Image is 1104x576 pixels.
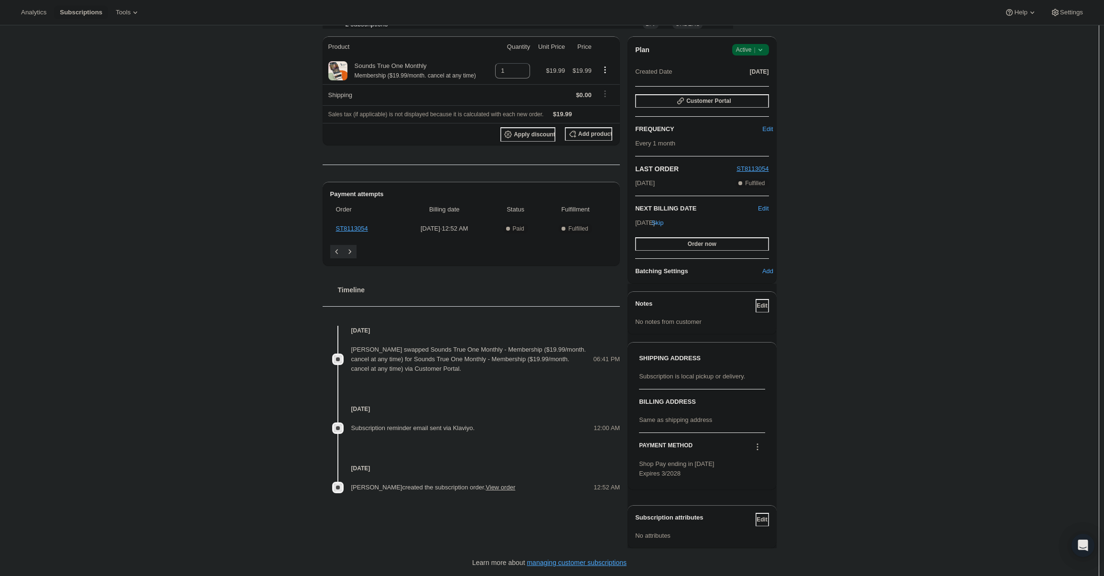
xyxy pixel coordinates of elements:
button: Subscriptions [54,6,108,19]
button: Shipping actions [597,89,613,99]
span: Edit [762,124,773,134]
span: Created Date [635,67,672,77]
span: Edit [757,302,768,310]
button: Analytics [15,6,52,19]
span: Add product [578,130,612,138]
span: Add [762,266,773,276]
h4: [DATE] [323,326,620,335]
span: Skip [651,218,663,228]
h3: Subscription attributes [635,513,755,526]
span: Status [492,205,539,214]
nav: Pagination [330,245,613,258]
span: Subscriptions [60,9,102,16]
h2: Payment attempts [330,189,613,199]
span: Fulfillment [544,205,606,214]
h3: BILLING ADDRESS [639,397,765,407]
span: Apply discount [514,131,555,138]
small: Membership ($19.99/month. cancel at any time) [355,72,476,79]
span: 12:52 AM [594,483,620,492]
span: [DATE] · [635,219,659,226]
span: [PERSON_NAME] swapped Sounds True One Monthly - Membership ($19.99/month. cancel at any time) for... [351,346,586,372]
h2: NEXT BILLING DATE [635,204,758,213]
button: ST8113054 [736,164,768,174]
a: View order [486,484,515,491]
h2: LAST ORDER [635,164,736,174]
span: No notes from customer [635,318,702,325]
span: Fulfilled [568,225,588,233]
th: Price [568,36,594,57]
h4: [DATE] [323,404,620,414]
button: Skip [651,215,664,231]
button: Help [999,6,1042,19]
span: Paid [513,225,524,233]
button: Customer Portal [635,94,768,108]
img: product img [328,61,347,80]
div: Sounds True One Monthly [347,61,476,80]
span: Sales tax (if applicable) is not displayed because it is calculated with each new order. [328,111,544,118]
button: Tools [110,6,146,19]
span: [DATE] [750,68,769,76]
h3: PAYMENT METHOD [639,442,693,454]
span: Active [736,45,765,55]
span: Tools [116,9,130,16]
span: Shop Pay ending in [DATE] Expires 3/2028 [639,460,714,477]
span: Help [1014,9,1027,16]
span: $0.00 [576,91,592,99]
th: Quantity [489,36,533,57]
span: [DATE] [635,178,655,188]
span: Analytics [21,9,46,16]
th: Product [323,36,490,57]
span: Subscription is local pickup or delivery. [639,373,745,380]
th: Unit Price [533,36,568,57]
span: 12:00 AM [594,423,620,433]
button: Product actions [597,65,613,75]
th: Order [330,199,400,220]
span: Order now [688,240,716,248]
div: Open Intercom Messenger [1072,534,1094,557]
button: Edit [756,299,769,312]
h3: Notes [635,299,755,312]
button: Add product [565,127,612,141]
button: [DATE] [750,65,769,78]
h2: Plan [635,45,649,55]
p: Learn more about [472,558,627,567]
h2: FREQUENCY [635,124,767,134]
th: Shipping [323,84,490,105]
h4: [DATE] [323,464,620,473]
span: Settings [1060,9,1083,16]
span: Every 1 month [635,140,675,147]
span: Customer Portal [686,97,731,105]
span: Billing date [402,205,487,214]
span: Fulfilled [745,179,765,187]
span: Edit [757,516,768,523]
button: Apply discount [500,127,555,142]
a: ST8113054 [736,165,768,172]
span: Subscription reminder email sent via Klaviyo. [351,424,475,432]
button: Edit [758,204,768,213]
a: managing customer subscriptions [527,559,627,566]
button: Edit [761,122,775,137]
span: 06:41 PM [594,354,620,364]
h2: Timeline [338,285,620,295]
span: $19.99 [553,111,572,118]
button: Settings [1045,6,1089,19]
button: Order now [635,237,768,251]
span: $19.99 [546,67,565,74]
h3: SHIPPING ADDRESS [639,354,765,363]
span: [PERSON_NAME] created the subscription order. [351,484,516,491]
h6: Batching Settings [635,266,767,276]
a: ST8113054 [336,225,368,232]
button: Edit [756,513,769,526]
span: Same as shipping address [639,416,712,423]
span: [DATE] · 12:52 AM [402,224,487,233]
span: $19.99 [573,67,592,74]
span: | [754,46,755,54]
button: Add [761,264,775,279]
span: No attributes [635,532,671,539]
